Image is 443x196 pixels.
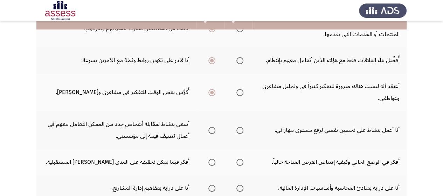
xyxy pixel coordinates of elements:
[206,156,215,168] mat-radio-group: Select an option
[252,111,407,149] td: أنا أعمل بنشاط على تحسين نفسي لرفع مستوى مهاراتي.
[206,86,215,98] mat-radio-group: Select an option
[234,156,243,168] mat-radio-group: Select an option
[252,73,407,111] td: أعتقد أنه ليست هناك ضرورة للتفكير كثيراً في وتحليل مشاعري وعواطفي.
[36,111,196,149] td: أسعى بنشاط لمقابلة أشخاص جدد من الممكن التعامل معهم في أعمال تضيف قيمة إلى مؤسستي.
[359,1,407,20] img: Assess Talent Management logo
[252,47,407,73] td: أُفضِّل بناء العلاقات فقط مع هؤلاء الذين أتعامل معهم بإنتظام.
[234,182,243,194] mat-radio-group: Select an option
[36,47,196,73] td: أنا قادر على تكوين روابط وثيقة مع الآخرين بسرعة.
[234,54,243,66] mat-radio-group: Select an option
[36,149,196,175] td: أفكر فيما يمكن تحقيقه على المدى [PERSON_NAME] المستقبلية.
[206,182,215,194] mat-radio-group: Select an option
[206,54,215,66] mat-radio-group: Select an option
[36,73,196,111] td: أُكرِّس بعض الوقت للتفكير في مشاعري و[PERSON_NAME].
[252,149,407,175] td: أفكر في الوضع الحالي وكيفية إقتناص الفرص المتاحة حالياً.
[36,1,84,20] img: Assessment logo of Potentiality Assessment
[234,86,243,98] mat-radio-group: Select an option
[206,124,215,136] mat-radio-group: Select an option
[234,124,243,136] mat-radio-group: Select an option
